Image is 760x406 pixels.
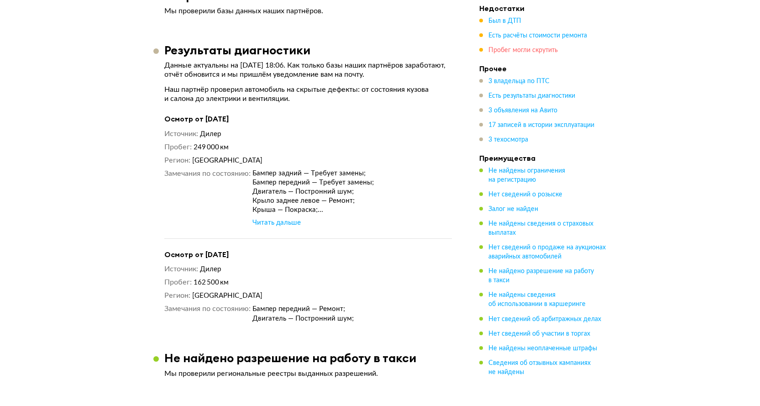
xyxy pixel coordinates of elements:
dt: Замечания по состоянию [164,304,251,323]
dt: Пробег [164,278,192,287]
span: 17 записей в истории эксплуатации [488,122,594,128]
p: Наш партнёр проверил автомобиль на скрытые дефекты: от состояния кузова и салона до электрики и в... [164,85,452,103]
dt: Замечания по состоянию [164,169,251,227]
dt: Источник [164,129,198,139]
h4: Прочее [479,64,607,73]
h4: Недостатки [479,4,607,13]
p: Данные актуальны на [DATE] 18:06. Как только базы наших партнёров заработают, отчёт обновится и м... [164,61,452,79]
span: 249 000 км [194,144,229,151]
span: 3 техосмотра [488,137,528,143]
p: Мы проверили базы данных наших партнёров. [164,6,452,16]
span: Был в ДТП [488,18,521,24]
dt: Регион [164,291,190,301]
span: Не найдено разрешение на работу в такси [488,268,594,284]
span: Не найдены ограничения на регистрацию [488,168,565,183]
div: Читать дальше [252,218,301,227]
span: Пробег могли скрутить [488,47,558,53]
h3: Не найдено разрешение на работу в такси [164,351,416,365]
h4: Осмотр от [DATE] [164,250,452,259]
div: Бампер задний — Требует замены; Бампер передний — Требует замены; Двигатель — Постронний шум; Кры... [252,169,452,215]
span: 162 500 км [194,279,229,286]
span: Дилер [200,131,221,137]
span: Бампер передний — Ремонт; Двигатель — Постронний шум; [252,306,354,322]
span: Не найдены сведения о страховых выплатах [488,221,593,236]
span: Есть результаты диагностики [488,93,575,99]
span: Нет сведений о продаже на аукционах аварийных автомобилей [488,244,606,260]
dt: Пробег [164,142,192,152]
span: Залог не найден [488,206,538,212]
span: 3 владельца по ПТС [488,78,550,84]
span: Не найдены сведения об использовании в каршеринге [488,292,586,307]
span: 3 объявления на Авито [488,107,557,114]
span: Дилер [200,266,221,273]
dt: Источник [164,264,198,274]
span: Нет сведений об арбитражных делах [488,316,601,322]
p: Мы проверили региональные реестры выданных разрешений. [164,369,452,378]
span: Нет сведений об участии в торгах [488,330,590,337]
span: Есть расчёты стоимости ремонта [488,32,587,39]
dt: Регион [164,156,190,165]
h3: Результаты диагностики [164,43,310,57]
span: Не найдены неоплаченные штрафы [488,345,597,351]
span: Нет сведений о розыске [488,191,562,198]
span: Сведения об отзывных кампаниях не найдены [488,359,591,375]
span: [GEOGRAPHIC_DATA] [192,157,262,164]
span: [GEOGRAPHIC_DATA] [192,292,262,299]
h4: Осмотр от [DATE] [164,114,452,124]
h4: Преимущества [479,153,607,163]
